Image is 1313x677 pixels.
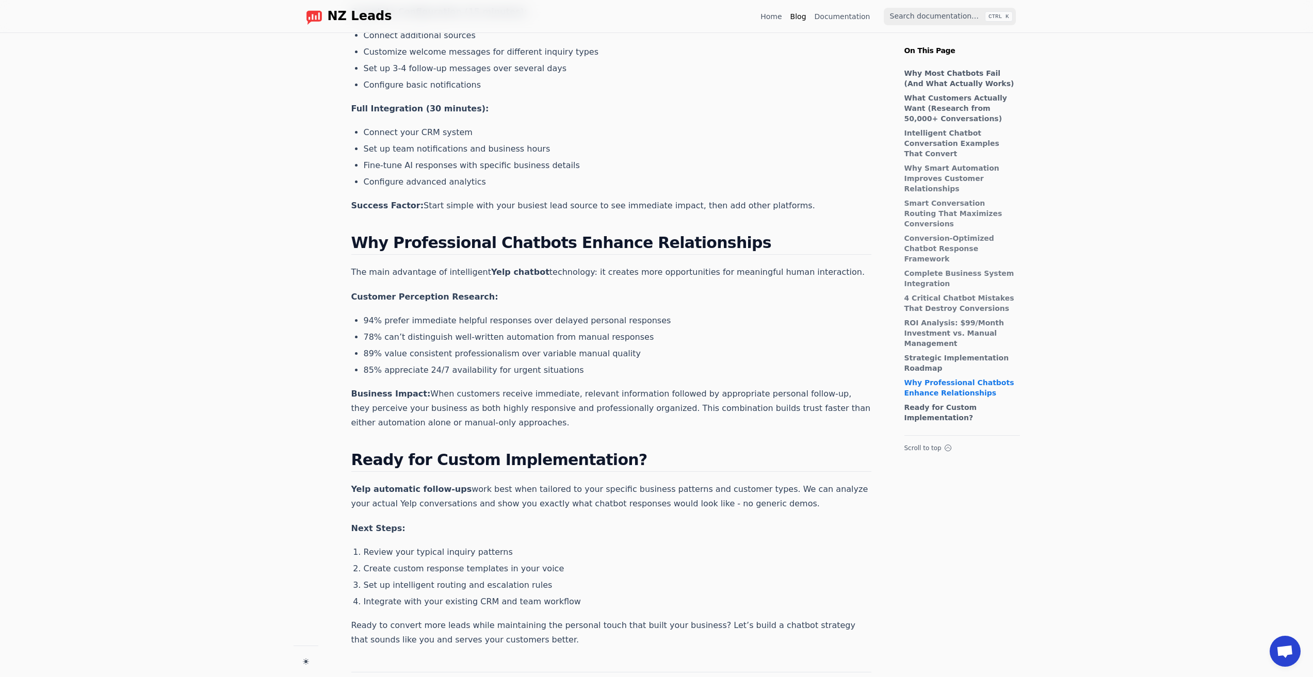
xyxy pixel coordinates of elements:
a: 4 Critical Chatbot Mistakes That Destroy Conversions [904,293,1015,313]
span: NZ Leads [328,9,392,24]
button: Scroll to top [904,444,1020,452]
li: Configure advanced analytics [364,176,871,188]
li: Set up team notifications and business hours [364,143,871,155]
a: Why Smart Automation Improves Customer Relationships [904,163,1015,194]
a: Complete Business System Integration [904,268,1015,289]
a: Strategic Implementation Roadmap [904,353,1015,373]
strong: Next Steps: [351,523,406,533]
li: Connect additional sources [364,29,871,42]
p: work best when tailored to your specific business patterns and customer types. We can analyze you... [351,482,871,511]
a: Open chat [1270,636,1301,667]
strong: Yelp automatic follow-ups [351,484,472,494]
li: 94% prefer immediate helpful responses over delayed personal responses [364,315,871,327]
a: Blog [790,11,806,22]
a: Ready for Custom Implementation? [904,402,1015,423]
p: When customers receive immediate, relevant information followed by appropriate personal follow-up... [351,387,871,430]
h2: Ready for Custom Implementation? [351,451,871,472]
li: Set up intelligent routing and escalation rules [364,579,871,591]
a: Why Most Chatbots Fail (And What Actually Works) [904,68,1015,89]
li: Configure basic notifications [364,79,871,91]
li: Fine-tune AI responses with specific business details [364,159,871,172]
a: Home page [298,8,392,25]
a: Why Professional Chatbots Enhance Relationships [904,377,1015,398]
a: ROI Analysis: $99/Month Investment vs. Manual Management [904,318,1015,349]
input: Search documentation… [884,8,1016,25]
a: What Customers Actually Want (Research from 50,000+ Conversations) [904,93,1015,124]
strong: Customer Perception Research: [351,292,498,302]
strong: Success Factor: [351,201,424,210]
strong: Business Impact: [351,389,431,399]
a: Conversion-Optimized Chatbot Response Framework [904,233,1015,264]
a: Smart Conversation Routing That Maximizes Conversions [904,198,1015,229]
li: Connect your CRM system [364,126,871,139]
li: Review your typical inquiry patterns [364,546,871,558]
li: Integrate with your existing CRM and team workflow [364,596,871,608]
p: On This Page [896,33,1028,56]
p: Start simple with your busiest lead source to see immediate impact, then add other platforms. [351,199,871,213]
a: Intelligent Chatbot Conversation Examples That Convert [904,128,1015,159]
li: Set up 3-4 follow-up messages over several days [364,62,871,75]
li: 89% value consistent professionalism over variable manual quality [364,348,871,360]
a: Home [760,11,782,22]
strong: Full Integration (30 minutes): [351,104,489,113]
a: Documentation [815,11,870,22]
li: Customize welcome messages for different inquiry types [364,46,871,58]
img: logo [306,8,322,25]
li: 78% can’t distinguish well-written automation from manual responses [364,331,871,343]
p: Ready to convert more leads while maintaining the personal touch that built your business? Let’s ... [351,618,871,647]
strong: Yelp chatbot [491,267,549,277]
li: 85% appreciate 24/7 availability for urgent situations [364,364,871,376]
li: Create custom response templates in your voice [364,563,871,575]
p: The main advantage of intelligent technology: it creates more opportunities for meaningful human ... [351,265,871,279]
button: Change theme [299,654,313,669]
h2: Why Professional Chatbots Enhance Relationships [351,234,871,255]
